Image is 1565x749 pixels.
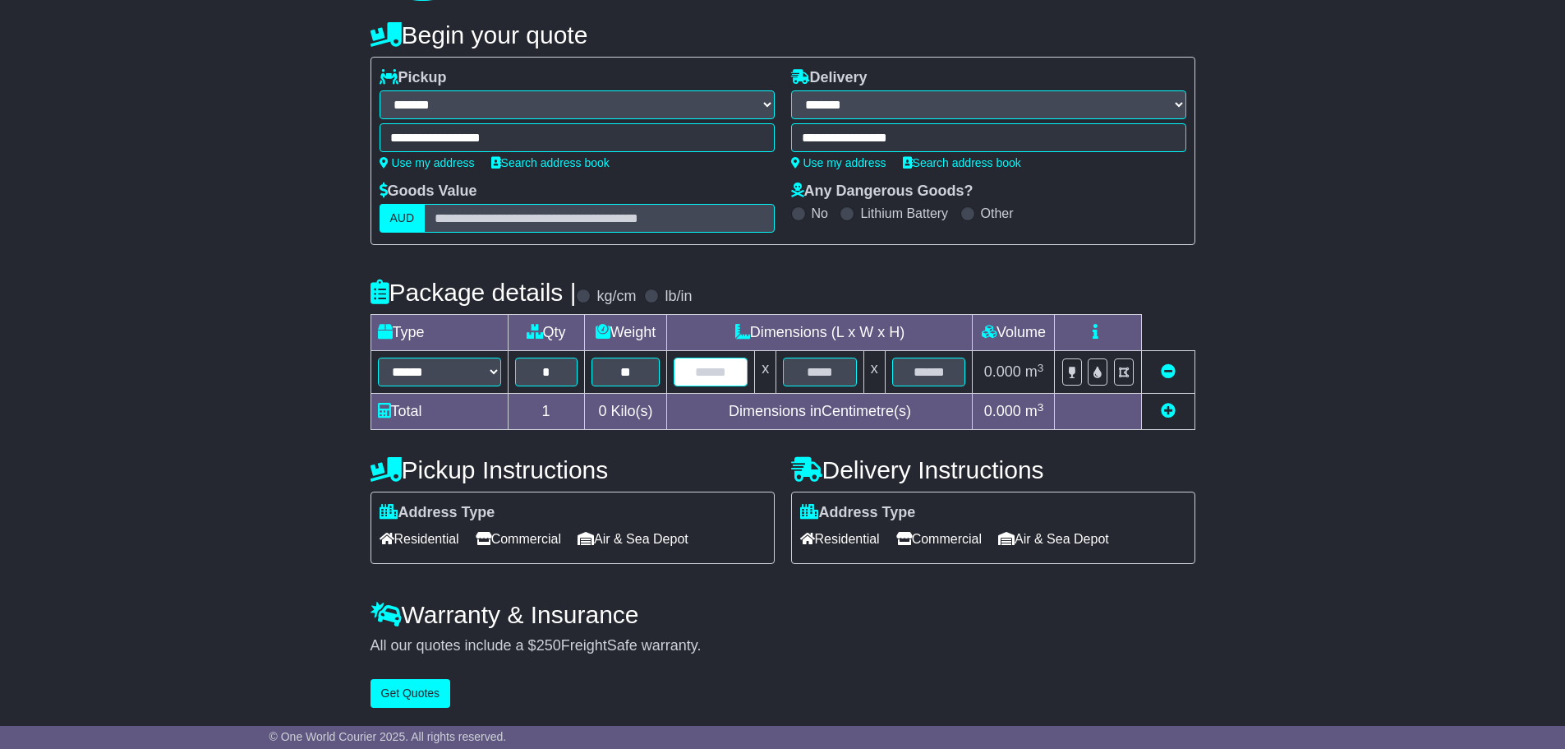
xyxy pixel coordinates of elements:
span: © One World Courier 2025. All rights reserved. [269,730,507,743]
span: Air & Sea Depot [578,526,688,552]
label: Other [981,206,1014,221]
td: Type [371,315,508,351]
td: Kilo(s) [584,394,667,430]
span: Residential [380,526,459,552]
td: Dimensions (L x W x H) [667,315,973,351]
span: Commercial [896,526,982,552]
span: m [1025,363,1044,380]
label: Any Dangerous Goods? [791,183,974,201]
td: x [863,351,885,394]
button: Get Quotes [371,679,451,708]
h4: Warranty & Insurance [371,601,1195,628]
td: 1 [508,394,584,430]
span: Commercial [476,526,561,552]
label: Address Type [800,504,916,522]
span: Residential [800,526,880,552]
h4: Delivery Instructions [791,456,1195,483]
span: 0 [598,403,606,419]
span: 250 [536,637,561,654]
td: Volume [973,315,1055,351]
h4: Begin your quote [371,21,1195,49]
label: kg/cm [596,288,636,306]
a: Remove this item [1161,363,1176,380]
label: Lithium Battery [860,206,948,221]
label: Pickup [380,69,447,87]
span: m [1025,403,1044,419]
a: Use my address [791,156,886,169]
label: No [812,206,828,221]
td: Qty [508,315,584,351]
td: Weight [584,315,667,351]
td: x [755,351,776,394]
sup: 3 [1038,362,1044,374]
label: Goods Value [380,183,477,201]
label: Delivery [791,69,868,87]
span: 0.000 [984,363,1021,380]
sup: 3 [1038,401,1044,414]
td: Total [371,394,508,430]
span: 0.000 [984,403,1021,419]
h4: Pickup Instructions [371,456,775,483]
td: Dimensions in Centimetre(s) [667,394,973,430]
a: Add new item [1161,403,1176,419]
div: All our quotes include a $ FreightSafe warranty. [371,637,1195,655]
a: Use my address [380,156,475,169]
a: Search address book [903,156,1021,169]
a: Search address book [491,156,610,169]
h4: Package details | [371,279,577,306]
span: Air & Sea Depot [998,526,1109,552]
label: Address Type [380,504,495,522]
label: AUD [380,204,426,233]
label: lb/in [665,288,692,306]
